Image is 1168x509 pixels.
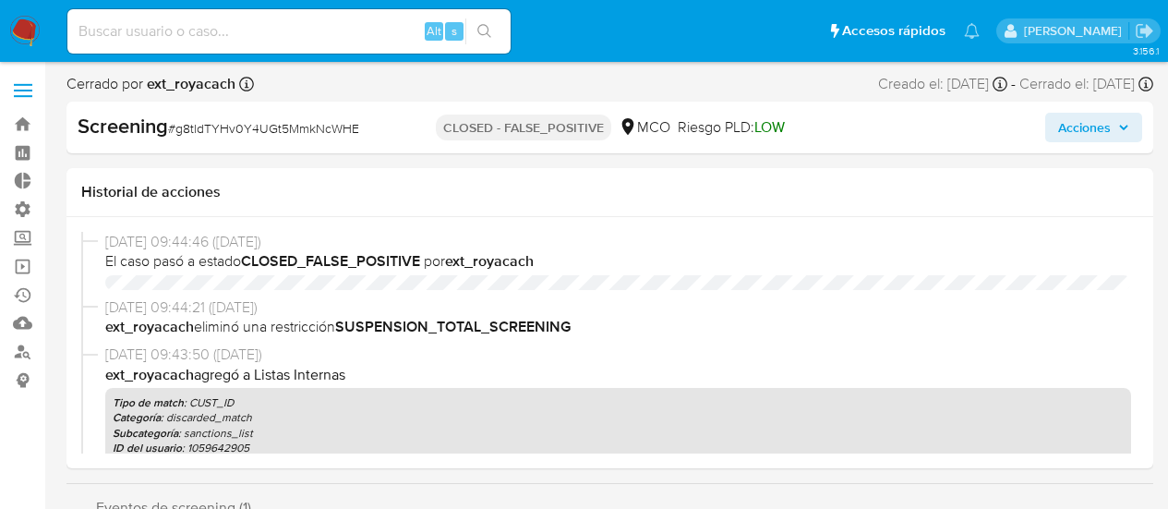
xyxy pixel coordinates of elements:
b: Screening [78,111,168,140]
span: Alt [427,22,441,40]
p: agregó a Listas Internas [105,365,1131,385]
span: [DATE] 09:44:21 ([DATE]) [105,297,1131,318]
b: Subcategoría [113,425,178,442]
b: ID del usuario [113,440,182,456]
span: Cerrado por [66,74,235,94]
button: Acciones [1045,113,1142,142]
span: Acciones [1058,113,1111,142]
span: eliminó una restricción [105,317,1131,337]
p: : 1059642905 [113,441,1124,455]
b: ext_royacach [143,73,235,94]
a: Salir [1135,21,1154,41]
input: Buscar usuario o caso... [67,19,511,43]
h1: Historial de acciones [81,183,1138,201]
span: - [1011,74,1016,94]
a: Notificaciones [964,23,980,39]
b: Tipo de match [113,394,184,411]
p: : sanctions_list [113,426,1124,441]
span: Riesgo PLD: [678,117,785,138]
b: CLOSED_FALSE_POSITIVE [241,250,420,272]
span: # g8tldTYHv0Y4UGt5MmkNcWHE [168,119,359,138]
button: search-icon [465,18,503,44]
span: Accesos rápidos [842,21,945,41]
span: LOW [754,116,785,138]
p: : CUST_ID [113,395,1124,410]
b: ext_royacach [445,250,534,272]
span: [DATE] 09:44:46 ([DATE]) [105,232,1131,252]
b: ext_royacach [105,316,194,337]
b: SUSPENSION_TOTAL_SCREENING [335,316,571,337]
span: El caso pasó a estado por [105,251,1131,272]
p: nicolas.tyrkiel@mercadolibre.com [1024,22,1128,40]
span: [DATE] 09:43:50 ([DATE]) [105,345,1131,365]
p: : discarded_match [113,410,1124,425]
b: Categoría [113,409,161,426]
div: Cerrado el: [DATE] [1019,74,1153,94]
p: CLOSED - FALSE_POSITIVE [436,115,611,140]
div: MCO [619,117,670,138]
b: ext_royacach [105,364,194,385]
div: Creado el: [DATE] [878,74,1007,94]
span: s [452,22,457,40]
